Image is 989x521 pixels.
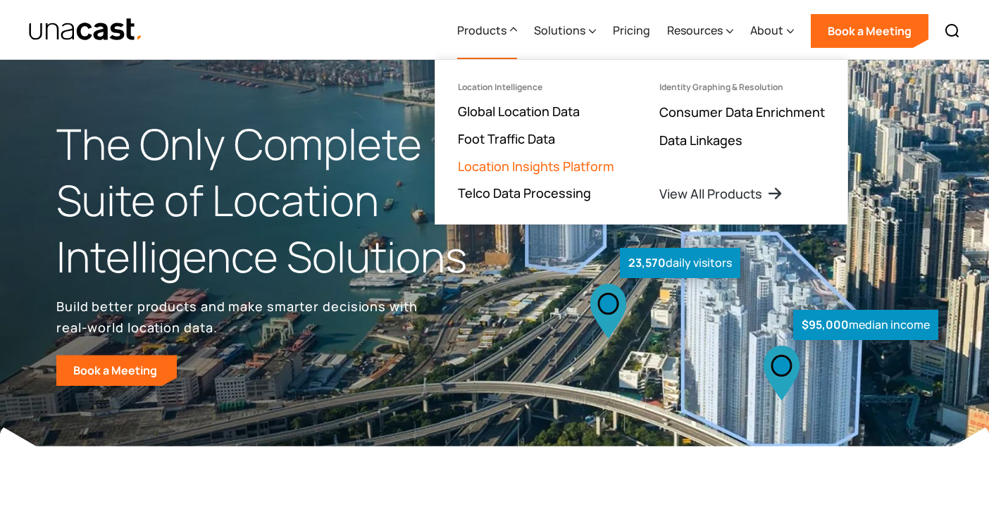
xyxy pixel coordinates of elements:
div: Resources [667,2,733,60]
div: Location Intelligence [458,82,542,92]
div: Resources [667,22,723,39]
nav: Products [435,59,848,225]
div: Solutions [534,2,596,60]
a: Consumer Data Enrichment [659,103,825,120]
a: Book a Meeting [811,14,928,48]
a: Telco Data Processing [458,184,591,201]
div: Products [457,2,517,60]
a: Book a Meeting [56,355,177,386]
div: median income [793,310,938,340]
div: Identity Graphing & Resolution [659,82,783,92]
div: daily visitors [620,248,740,278]
a: home [28,18,143,42]
strong: 23,570 [628,255,666,270]
img: Unacast text logo [28,18,143,42]
a: Pricing [613,2,650,60]
div: About [750,2,794,60]
a: View All Products [659,185,783,202]
img: Search icon [944,23,961,39]
strong: $95,000 [802,317,849,332]
div: Solutions [534,22,585,39]
a: Data Linkages [659,132,742,149]
div: Products [457,22,506,39]
a: Global Location Data [458,103,580,120]
div: About [750,22,783,39]
a: Location Insights Platform [458,158,614,175]
a: Foot Traffic Data [458,130,555,147]
p: Build better products and make smarter decisions with real-world location data. [56,296,423,338]
h1: The Only Complete Suite of Location Intelligence Solutions [56,116,494,284]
